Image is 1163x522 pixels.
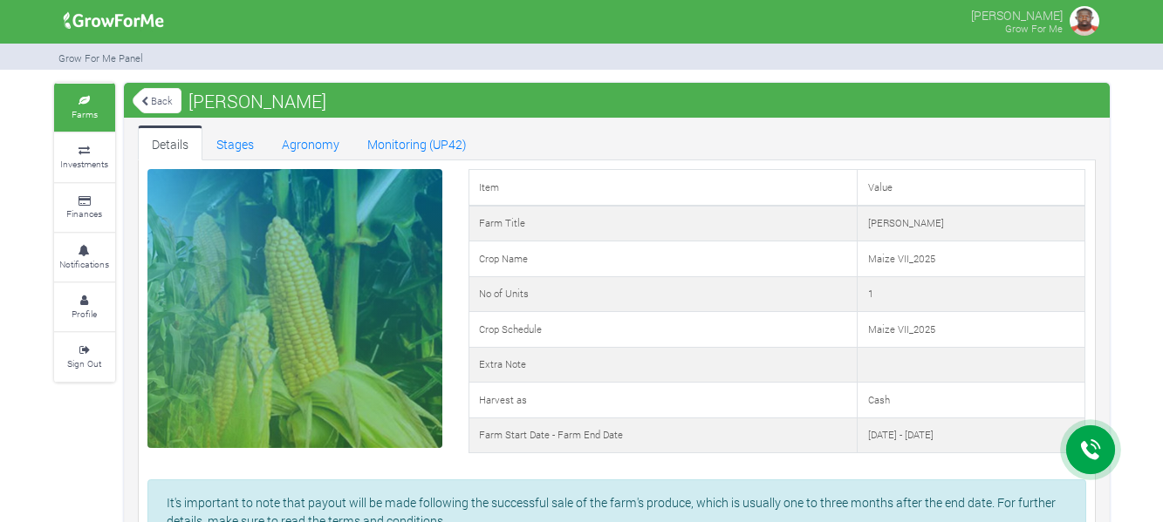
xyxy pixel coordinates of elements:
td: Item [469,170,858,206]
td: Maize VII_2025 [858,312,1085,348]
td: No of Units [469,276,858,312]
td: [DATE] - [DATE] [858,417,1085,453]
small: Farms [72,108,98,120]
a: Notifications [54,234,115,281]
a: Monitoring (UP42) [353,125,481,160]
td: Crop Name [469,241,858,277]
a: Details [138,125,202,160]
small: Finances [66,207,102,220]
a: Investments [54,133,115,181]
small: Sign Out [67,357,101,369]
a: Stages [202,125,268,160]
small: Grow For Me [1005,22,1063,35]
td: Cash [858,383,1085,418]
td: Value [858,170,1085,206]
small: Profile [72,308,97,320]
a: Finances [54,184,115,232]
td: Extra Note [469,347,858,383]
a: Farms [54,84,115,132]
td: Farm Start Date - Farm End Date [469,417,858,453]
td: 1 [858,276,1085,312]
td: [PERSON_NAME] [858,206,1085,241]
td: Farm Title [469,206,858,241]
td: Maize VII_2025 [858,241,1085,277]
p: [PERSON_NAME] [971,3,1063,24]
a: Profile [54,283,115,331]
td: Crop Schedule [469,312,858,348]
a: Sign Out [54,333,115,381]
img: growforme image [1067,3,1102,38]
a: Agronomy [268,125,353,160]
a: Back [133,86,181,115]
img: growforme image [58,3,170,38]
small: Grow For Me Panel [58,51,143,64]
small: Investments [60,158,108,170]
span: [PERSON_NAME] [184,84,331,119]
td: Harvest as [469,383,858,418]
small: Notifications [59,258,109,270]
